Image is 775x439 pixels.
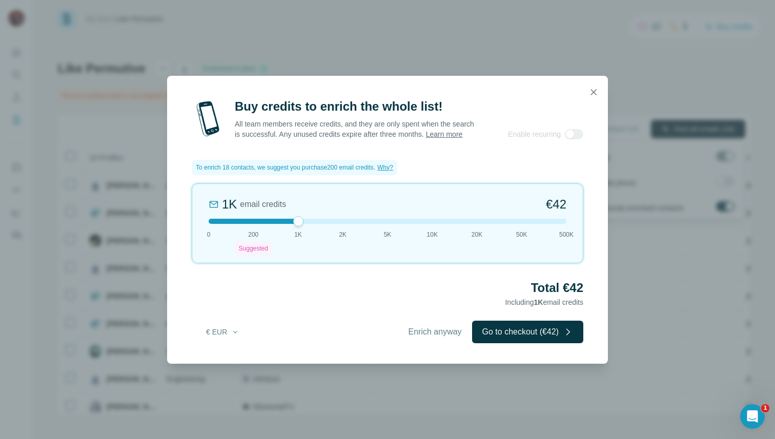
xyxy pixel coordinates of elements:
[427,230,438,239] span: 10K
[426,130,463,138] a: Learn more
[339,230,346,239] span: 2K
[236,242,271,255] div: Suggested
[384,230,392,239] span: 5K
[235,119,475,139] p: All team members receive credits, and they are only spent when the search is successful. Any unus...
[761,404,769,412] span: 1
[559,230,574,239] span: 500K
[546,196,566,213] span: €42
[398,321,472,343] button: Enrich anyway
[248,230,258,239] span: 200
[199,323,247,341] button: € EUR
[409,326,462,338] span: Enrich anyway
[508,129,561,139] span: Enable recurring
[472,321,583,343] button: Go to checkout (€42)
[222,196,237,213] div: 1K
[534,298,543,306] span: 1K
[192,280,583,296] h2: Total €42
[472,230,482,239] span: 20K
[240,198,286,211] span: email credits
[505,298,583,306] span: Including email credits
[740,404,765,429] iframe: Intercom live chat
[294,230,302,239] span: 1K
[516,230,527,239] span: 50K
[196,163,375,172] span: To enrich 18 contacts, we suggest you purchase 200 email credits .
[192,98,225,139] img: mobile-phone
[377,164,393,171] span: Why?
[207,230,211,239] span: 0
